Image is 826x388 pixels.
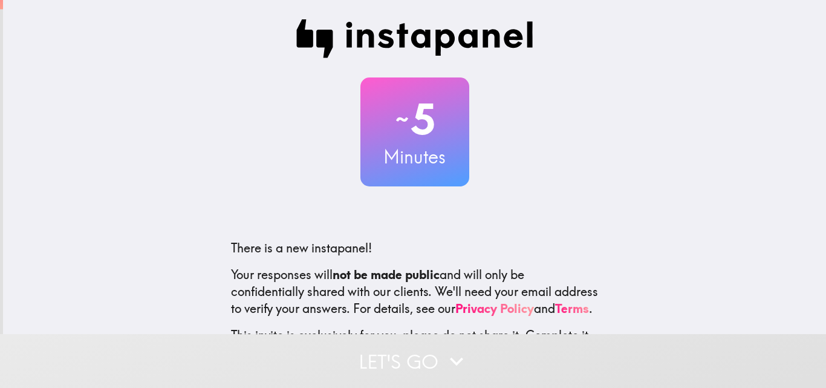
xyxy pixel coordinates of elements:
a: Privacy Policy [455,301,534,316]
b: not be made public [333,267,440,282]
p: Your responses will and will only be confidentially shared with our clients. We'll need your emai... [231,266,599,317]
a: Terms [555,301,589,316]
h2: 5 [360,94,469,144]
span: ~ [394,101,411,137]
img: Instapanel [296,19,533,58]
p: This invite is exclusively for you, please do not share it. Complete it soon because spots are li... [231,327,599,361]
h3: Minutes [360,144,469,169]
span: There is a new instapanel! [231,240,372,255]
